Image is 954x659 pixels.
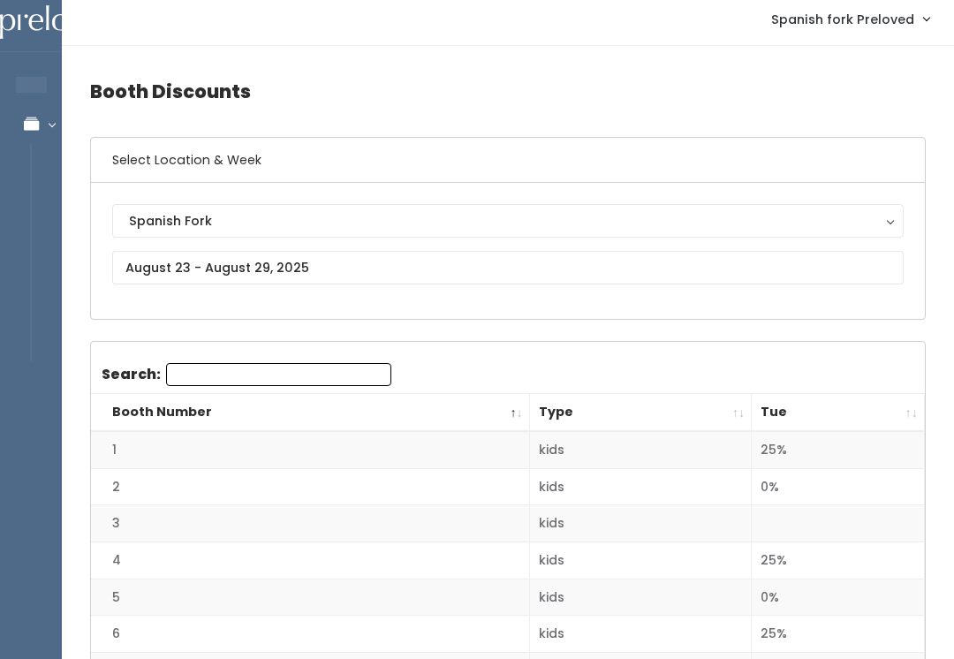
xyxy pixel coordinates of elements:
td: 25% [752,543,925,580]
td: kids [529,617,752,654]
h4: Booth Discounts [90,68,926,117]
td: 1 [91,432,529,469]
td: 4 [91,543,529,580]
input: Search: [166,364,391,387]
td: 25% [752,432,925,469]
th: Tue: activate to sort column ascending [752,395,925,433]
th: Type: activate to sort column ascending [529,395,752,433]
td: 25% [752,617,925,654]
div: Spanish Fork [129,212,887,231]
td: 2 [91,469,529,506]
td: kids [529,469,752,506]
span: Spanish fork Preloved [771,11,914,30]
h6: Select Location & Week [91,139,925,184]
td: kids [529,543,752,580]
td: kids [529,579,752,617]
label: Search: [102,364,391,387]
button: Spanish Fork [112,205,904,239]
td: 3 [91,506,529,543]
td: 6 [91,617,529,654]
input: August 23 - August 29, 2025 [112,252,904,285]
td: kids [529,506,752,543]
a: Spanish fork Preloved [753,1,947,39]
td: 0% [752,469,925,506]
td: kids [529,432,752,469]
td: 0% [752,579,925,617]
td: 5 [91,579,529,617]
th: Booth Number: activate to sort column descending [91,395,529,433]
